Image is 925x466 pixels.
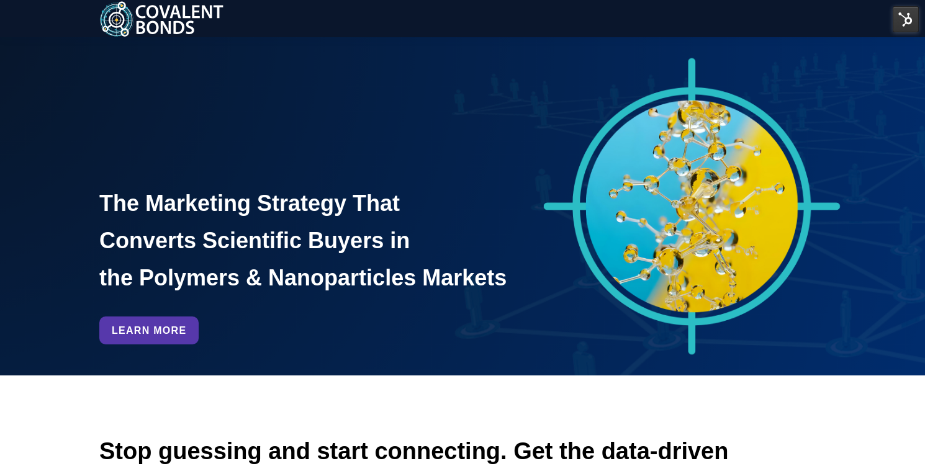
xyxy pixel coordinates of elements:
iframe: Chat Widget [736,332,925,466]
img: HubSpot Tools Menu Toggle [893,6,919,32]
img: 6268559224d3c37b5db4967d_Covalent Bonds Logo White-1 [99,1,223,37]
a: Learn More [99,316,199,345]
h1: The Marketing Strategy That [99,192,826,215]
h1: the Polymers & Nanoparticles Markets [99,267,826,289]
h1: Converts Scientific Buyers in [99,230,826,252]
